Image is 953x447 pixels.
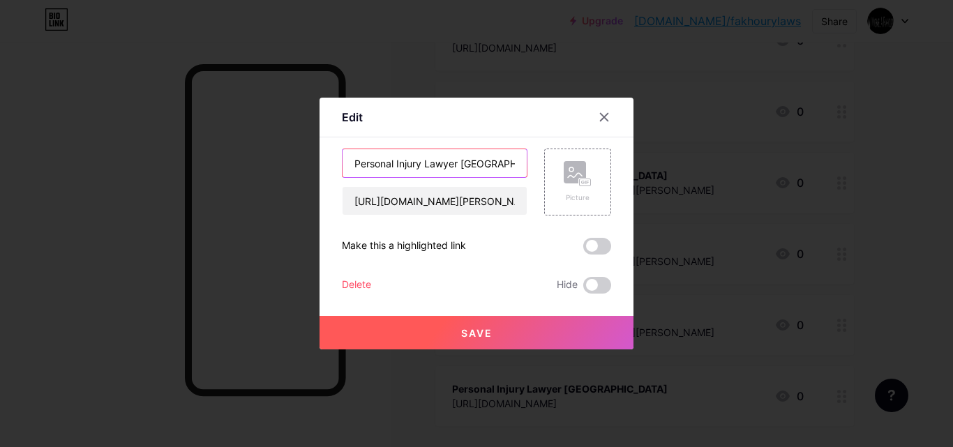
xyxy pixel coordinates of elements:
[342,109,363,126] div: Edit
[320,316,633,349] button: Save
[342,277,371,294] div: Delete
[342,238,466,255] div: Make this a highlighted link
[461,327,493,339] span: Save
[343,187,527,215] input: URL
[557,277,578,294] span: Hide
[564,192,592,203] div: Picture
[343,149,527,177] input: Title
